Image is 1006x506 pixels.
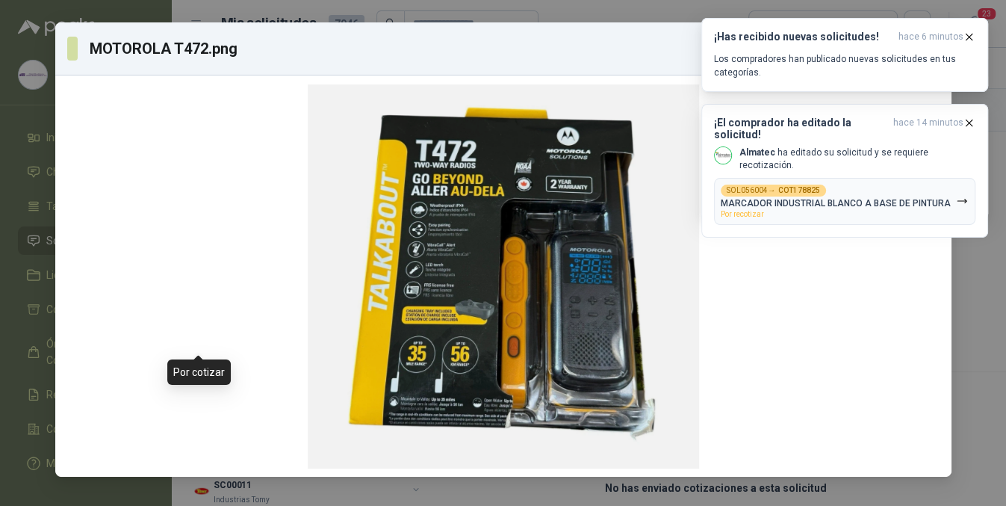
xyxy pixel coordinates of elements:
div: Por cotizar [167,360,231,385]
img: Company Logo [715,147,731,164]
button: SOL056004→COT178825MARCADOR INDUSTRIAL BLANCO A BASE DE PINTURAPor recotizar [714,178,975,225]
span: hace 6 minutos [898,31,963,43]
p: MARCADOR INDUSTRIAL BLANCO A BASE DE PINTURA [721,198,951,209]
p: Los compradores han publicado nuevas solicitudes en tus categorías. [714,52,975,79]
h3: ¡Has recibido nuevas solicitudes! [714,31,892,43]
button: ¡Has recibido nuevas solicitudes!hace 6 minutos Los compradores han publicado nuevas solicitudes ... [701,18,988,92]
span: hace 14 minutos [893,117,963,141]
p: ha editado su solicitud y se requiere recotización. [739,146,975,172]
b: COT178825 [778,187,820,194]
h3: MOTOROLA T472.png [89,37,238,60]
div: SOL056004 → [721,185,826,197]
b: Almatec [739,147,775,158]
span: Por recotizar [721,210,764,218]
h3: ¡El comprador ha editado la solicitud! [714,117,887,141]
button: ¡El comprador ha editado la solicitud!hace 14 minutos Company LogoAlmatec ha editado su solicitud... [701,104,988,238]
